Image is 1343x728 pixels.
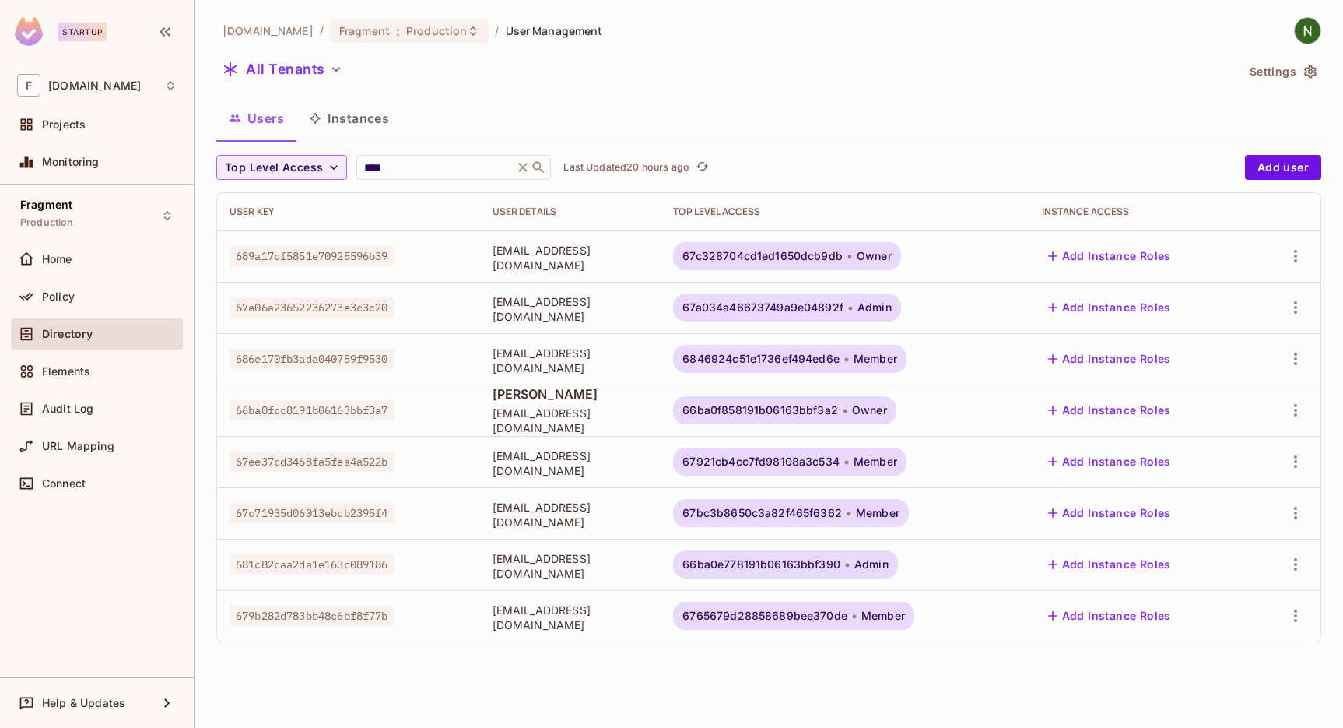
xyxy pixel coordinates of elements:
[857,301,892,314] span: Admin
[861,610,905,622] span: Member
[216,99,296,138] button: Users
[1042,295,1177,320] button: Add Instance Roles
[339,23,390,38] span: Fragment
[852,404,887,417] span: Owner
[682,250,843,262] span: 67c328704cd1ed1650dcb9db
[856,507,899,519] span: Member
[230,297,394,318] span: 67a06a23652236273e3c3c20
[395,25,401,37] span: :
[693,158,711,177] button: refresh
[42,697,125,709] span: Help & Updates
[854,558,889,571] span: Admin
[673,206,1016,218] div: Top Level Access
[20,216,74,229] span: Production
[493,346,649,375] span: [EMAIL_ADDRESS][DOMAIN_NAME]
[42,290,75,303] span: Policy
[1042,398,1177,423] button: Add Instance Roles
[682,610,847,622] span: 6765679d28858689bee370de
[563,161,689,174] p: Last Updated 20 hours ago
[216,57,349,82] button: All Tenants
[230,400,394,420] span: 66ba0fcc8191b06163bbf3a7
[689,158,711,177] span: Click to refresh data
[493,294,649,324] span: [EMAIL_ADDRESS][DOMAIN_NAME]
[1243,59,1321,84] button: Settings
[1042,244,1177,269] button: Add Instance Roles
[42,328,93,340] span: Directory
[493,243,649,273] span: [EMAIL_ADDRESS][DOMAIN_NAME]
[230,246,394,266] span: 689a17cf5851e70925596b39
[493,206,649,218] div: User Details
[493,603,649,632] span: [EMAIL_ADDRESS][DOMAIN_NAME]
[1295,18,1320,44] img: Nadav Avidan
[230,503,394,523] span: 67c71935d06013ebcb2395f4
[493,385,649,403] span: [PERSON_NAME]
[320,23,324,38] li: /
[406,23,467,38] span: Production
[854,353,897,365] span: Member
[682,558,840,571] span: 66ba0e778191b06163bbf390
[506,23,603,38] span: User Management
[230,554,394,575] span: 681c82caa2da1e163c089186
[15,17,43,46] img: SReyMgAAAABJRU5ErkJggg==
[42,253,72,266] span: Home
[682,507,842,519] span: 67bc3b8650c3a82f465f6362
[230,452,394,472] span: 67ee37cd3468fa5fea4a522b
[48,79,141,92] span: Workspace: fragment.fit
[42,477,86,490] span: Connect
[216,155,347,180] button: Top Level Access
[696,160,709,175] span: refresh
[1042,449,1177,474] button: Add Instance Roles
[682,353,840,365] span: 6846924c51e1736ef494ed6e
[857,250,892,262] span: Owner
[493,406,649,435] span: [EMAIL_ADDRESS][DOMAIN_NAME]
[682,301,843,314] span: 67a034a46673749a9e04892f
[230,606,394,626] span: 679b282d783bb48c6bf8f77b
[42,118,86,131] span: Projects
[20,199,72,211] span: Fragment
[493,551,649,581] span: [EMAIL_ADDRESS][DOMAIN_NAME]
[296,99,401,138] button: Instances
[42,156,100,168] span: Monitoring
[1245,155,1321,180] button: Add user
[682,455,840,468] span: 67921cb4cc7fd98108a3c534
[17,74,40,97] span: F
[1042,346,1177,371] button: Add Instance Roles
[42,440,114,452] span: URL Mapping
[1042,552,1177,577] button: Add Instance Roles
[223,23,314,38] span: the active workspace
[42,403,93,415] span: Audit Log
[493,500,649,529] span: [EMAIL_ADDRESS][DOMAIN_NAME]
[854,455,897,468] span: Member
[42,365,90,378] span: Elements
[682,404,838,417] span: 66ba0f858191b06163bbf3a2
[230,349,394,369] span: 686e170fb3ada040759f9530
[58,23,107,41] div: Startup
[1042,603,1177,628] button: Add Instance Roles
[230,206,468,218] div: User Key
[1042,206,1240,218] div: Instance Access
[493,448,649,478] span: [EMAIL_ADDRESS][DOMAIN_NAME]
[1042,501,1177,526] button: Add Instance Roles
[495,23,499,38] li: /
[225,158,323,178] span: Top Level Access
